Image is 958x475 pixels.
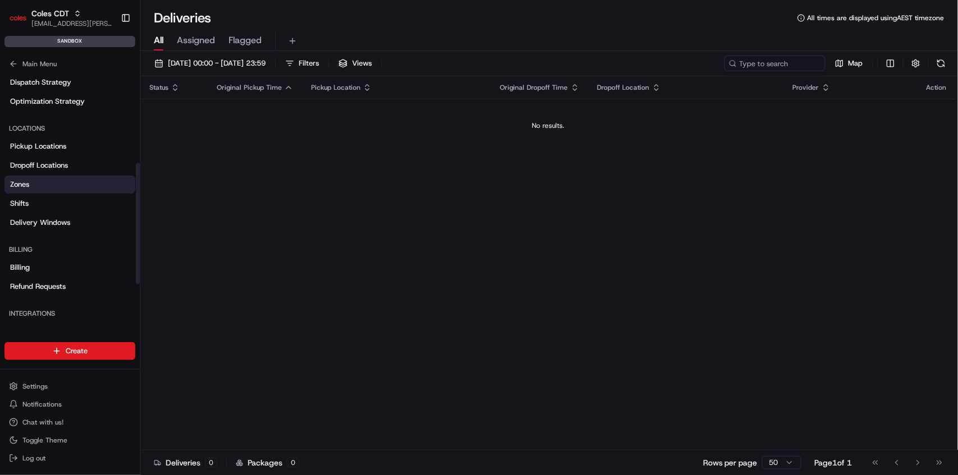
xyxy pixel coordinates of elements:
p: Rows per page [703,457,758,468]
div: We're available if you need us! [38,118,142,127]
img: Coles CDT [9,9,27,27]
span: Pickup Locations [10,141,66,151]
span: Billing [10,262,30,273]
div: Page 1 of 1 [815,457,852,468]
a: Dropoff Locations [4,156,135,174]
button: Toggle Theme [4,432,135,448]
div: Billing [4,241,135,259]
a: Billing [4,259,135,276]
input: Clear [29,72,185,84]
button: Map [830,56,868,71]
span: Chat with us! [22,418,63,427]
button: Log out [4,450,135,466]
button: [DATE] 00:00 - [DATE] 23:59 [149,56,271,71]
button: Create [4,342,135,360]
a: Dispatch Strategy [4,73,135,91]
span: Main Menu [22,59,57,68]
button: [EMAIL_ADDRESS][PERSON_NAME][PERSON_NAME][DOMAIN_NAME] [31,19,112,28]
img: Nash [11,11,34,34]
span: Original Pickup Time [217,83,282,92]
span: Shifts [10,199,29,209]
span: Knowledge Base [22,163,86,174]
input: Type to search [724,56,825,71]
div: 0 [287,458,299,468]
span: Settings [22,382,48,391]
span: API Documentation [106,163,180,174]
p: Welcome 👋 [11,45,204,63]
span: Assigned [177,34,215,47]
span: Views [352,58,372,68]
div: sandbox [4,36,135,47]
span: Delivery Windows [10,218,70,228]
a: Powered byPylon [79,190,136,199]
span: Map [848,58,863,68]
span: Pylon [112,190,136,199]
a: Pickup Locations [4,137,135,155]
div: Action [927,83,947,92]
span: All [154,34,163,47]
button: Settings [4,379,135,394]
span: Notifications [22,400,62,409]
span: Toggle Theme [22,436,67,445]
div: 0 [205,458,217,468]
img: 1736555255976-a54dd68f-1ca7-489b-9aae-adbdc363a1c4 [11,107,31,127]
div: No results. [145,121,951,130]
span: All times are displayed using AEST timezone [808,13,945,22]
span: Zones [10,179,29,190]
span: Create [66,346,88,356]
div: Packages [236,457,299,468]
h1: Deliveries [154,9,211,27]
a: Shifts [4,195,135,213]
span: Flagged [229,34,262,47]
span: Refund Requests [10,282,66,292]
button: Chat with us! [4,414,135,430]
button: Refresh [933,56,949,71]
button: Main Menu [4,56,135,72]
button: Notifications [4,396,135,412]
a: Delivery Windows [4,214,135,232]
button: Views [334,56,377,71]
span: Pickup Location [311,83,361,92]
span: Status [149,83,168,92]
a: Refund Requests [4,278,135,296]
div: 📗 [11,164,20,173]
a: Optimization Strategy [4,93,135,110]
button: Filters [280,56,324,71]
span: Dropoff Locations [10,160,68,170]
span: Log out [22,454,45,463]
span: Optimization Strategy [10,96,85,107]
span: Original Dropoff Time [500,83,568,92]
span: Filters [299,58,319,68]
button: Coles CDT [31,8,69,19]
span: Dispatch Strategy [10,77,71,87]
a: 📗Knowledge Base [7,158,90,178]
span: Provider [793,83,819,92]
div: Deliveries [154,457,217,468]
div: Start new chat [38,107,184,118]
div: Locations [4,119,135,137]
button: Start new chat [191,110,204,124]
span: Dropoff Location [597,83,650,92]
a: 💻API Documentation [90,158,185,178]
div: 💻 [95,164,104,173]
div: Integrations [4,305,135,322]
span: [DATE] 00:00 - [DATE] 23:59 [168,58,266,68]
button: Coles CDTColes CDT[EMAIL_ADDRESS][PERSON_NAME][PERSON_NAME][DOMAIN_NAME] [4,4,116,31]
a: Zones [4,176,135,193]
